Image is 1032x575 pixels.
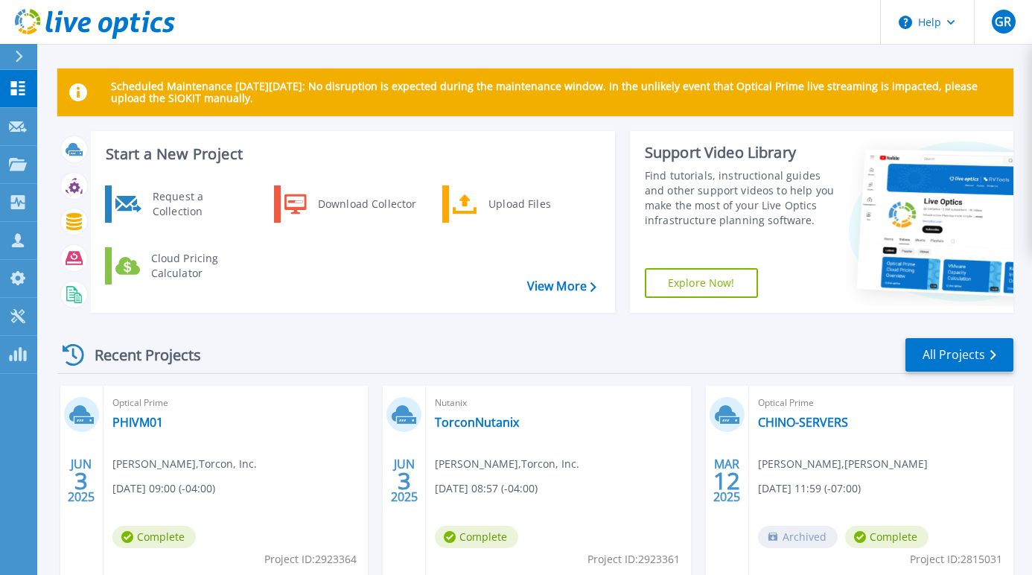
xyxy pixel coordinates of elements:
div: JUN 2025 [67,454,95,508]
div: Request a Collection [145,189,254,219]
a: Upload Files [442,185,595,223]
div: Recent Projects [57,337,221,373]
span: 12 [713,474,740,487]
span: Complete [845,526,929,548]
span: Optical Prime [112,395,359,411]
span: [DATE] 08:57 (-04:00) [435,480,538,497]
span: 3 [74,474,88,487]
div: Support Video Library [645,143,836,162]
div: Upload Files [481,189,591,219]
a: Explore Now! [645,268,758,298]
a: CHINO-SERVERS [758,415,848,430]
span: [PERSON_NAME] , Torcon, Inc. [435,456,579,472]
p: Scheduled Maintenance [DATE][DATE]: No disruption is expected during the maintenance window. In t... [111,80,1001,104]
span: Project ID: 2923364 [264,551,357,568]
span: GR [995,16,1011,28]
span: [DATE] 09:00 (-04:00) [112,480,215,497]
div: Cloud Pricing Calculator [144,251,254,281]
a: All Projects [905,338,1013,372]
span: Project ID: 2923361 [587,551,680,568]
span: Optical Prime [758,395,1004,411]
span: Project ID: 2815031 [910,551,1002,568]
a: View More [527,279,596,293]
span: Archived [758,526,838,548]
div: Find tutorials, instructional guides and other support videos to help you make the most of your L... [645,168,836,228]
a: Cloud Pricing Calculator [105,247,258,285]
span: [DATE] 11:59 (-07:00) [758,480,861,497]
a: Download Collector [274,185,427,223]
div: MAR 2025 [713,454,741,508]
span: Nutanix [435,395,681,411]
span: [PERSON_NAME] , Torcon, Inc. [112,456,257,472]
a: PHIVM01 [112,415,163,430]
span: [PERSON_NAME] , [PERSON_NAME] [758,456,928,472]
div: JUN 2025 [390,454,418,508]
a: TorconNutanix [435,415,519,430]
h3: Start a New Project [106,146,596,162]
span: 3 [398,474,411,487]
div: Download Collector [310,189,423,219]
a: Request a Collection [105,185,258,223]
span: Complete [112,526,196,548]
span: Complete [435,526,518,548]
